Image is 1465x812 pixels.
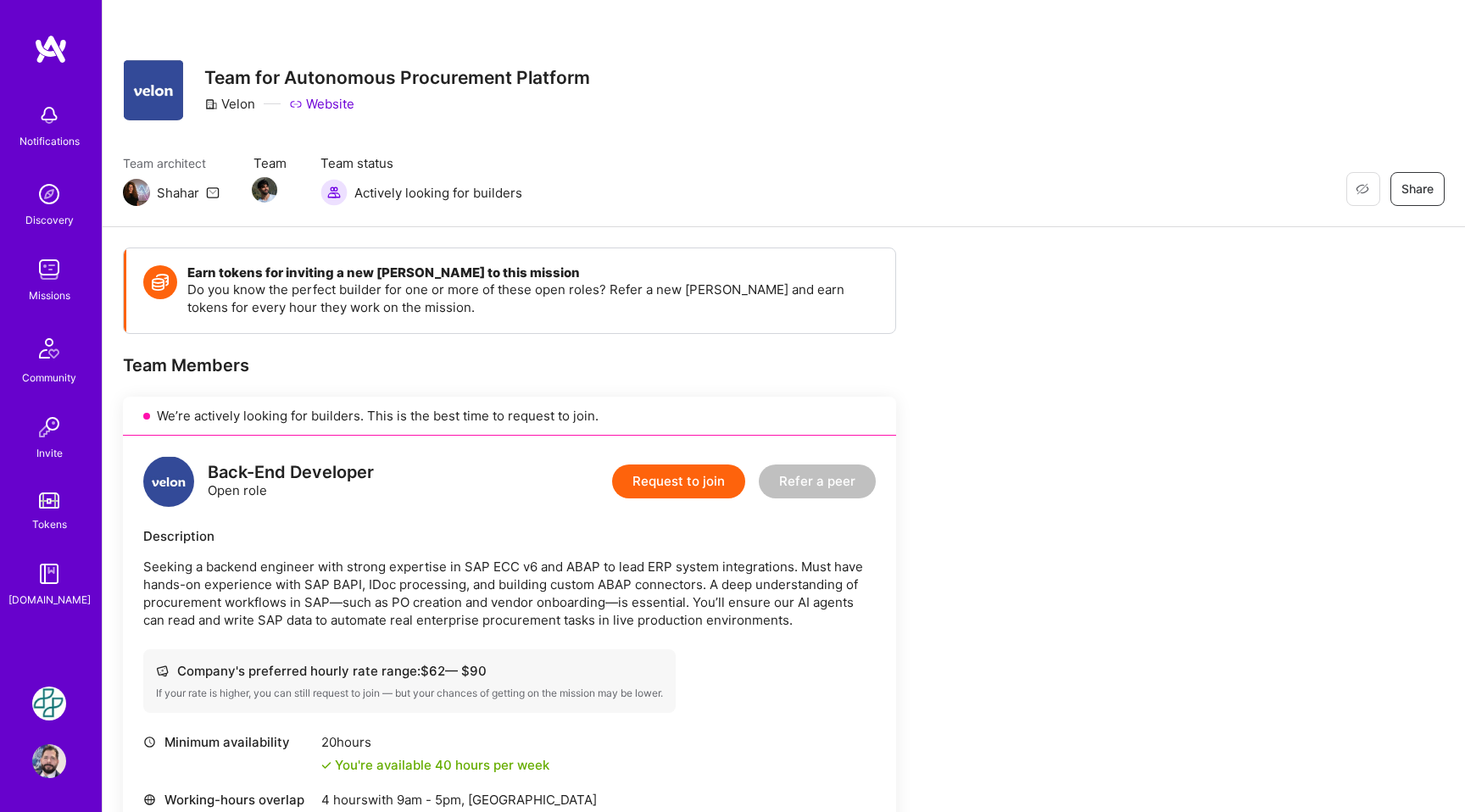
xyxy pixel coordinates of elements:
[289,95,354,113] a: Website
[204,97,218,111] i: icon CompanyGray
[206,186,220,199] i: icon Mail
[32,98,66,132] img: bell
[156,662,663,680] div: Company's preferred hourly rate range: $ 62 — $ 90
[393,792,468,808] span: 9am - 5pm ,
[124,59,183,120] img: Company Logo
[321,791,597,809] div: 4 hours with [GEOGRAPHIC_DATA]
[143,736,156,748] i: icon Clock
[320,154,522,172] span: Team status
[32,557,66,591] img: guide book
[157,184,199,202] div: Shahar
[32,410,66,444] img: Invite
[143,733,313,751] div: Minimum availability
[187,265,878,281] h4: Earn tokens for inviting a new [PERSON_NAME] to this mission
[32,687,66,720] img: Counter Health: Team for Counter Health
[759,464,876,498] button: Refer a peer
[143,558,876,629] p: Seeking a backend engineer with strong expertise in SAP ECC v6 and ABAP to lead ERP system integr...
[29,286,70,304] div: Missions
[19,132,80,150] div: Notifications
[143,791,313,809] div: Working-hours overlap
[32,744,66,778] img: User Avatar
[208,464,374,499] div: Open role
[321,760,331,770] i: icon Check
[612,464,745,498] button: Request to join
[143,793,156,806] i: icon World
[123,179,150,206] img: Team Architect
[1356,182,1369,196] i: icon EyeClosed
[143,265,177,299] img: Token icon
[252,177,277,203] img: Team Member Avatar
[320,179,348,206] img: Actively looking for builders
[8,591,91,609] div: [DOMAIN_NAME]
[123,397,896,436] div: We’re actively looking for builders. This is the best time to request to join.
[187,281,878,316] p: Do you know the perfect builder for one or more of these open roles? Refer a new [PERSON_NAME] an...
[204,95,255,113] div: Velon
[25,211,74,229] div: Discovery
[204,67,590,88] h3: Team for Autonomous Procurement Platform
[156,665,169,677] i: icon Cash
[253,175,276,204] a: Team Member Avatar
[29,328,70,369] img: Community
[32,515,67,533] div: Tokens
[34,34,68,64] img: logo
[1401,181,1434,197] span: Share
[36,444,63,462] div: Invite
[22,369,76,387] div: Community
[354,184,522,202] span: Actively looking for builders
[143,456,194,507] img: logo
[208,464,374,481] div: Back-End Developer
[321,756,549,774] div: You're available 40 hours per week
[32,253,66,286] img: teamwork
[39,492,59,509] img: tokens
[253,154,287,172] span: Team
[321,733,549,751] div: 20 hours
[32,177,66,211] img: discovery
[28,687,70,720] a: Counter Health: Team for Counter Health
[28,744,70,778] a: User Avatar
[123,354,896,376] div: Team Members
[143,527,876,545] div: Description
[1390,172,1445,206] button: Share
[156,687,663,700] div: If your rate is higher, you can still request to join — but your chances of getting on the missio...
[123,154,220,172] span: Team architect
